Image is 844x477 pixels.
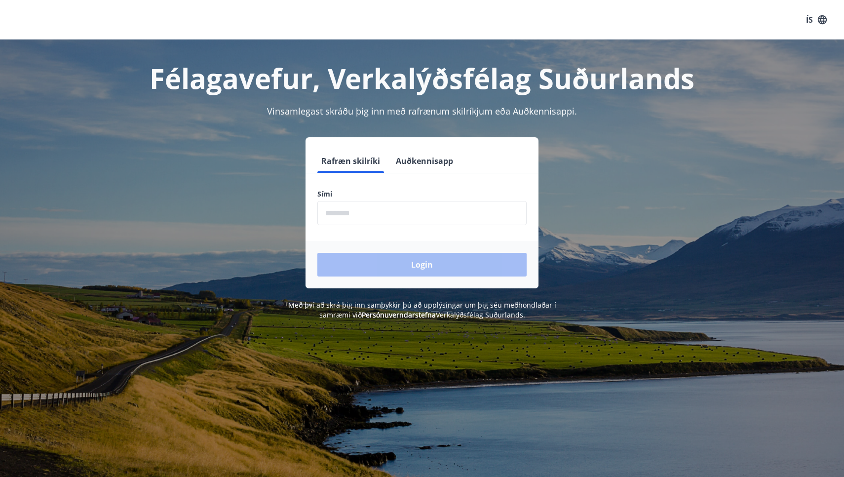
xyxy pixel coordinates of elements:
[267,105,577,117] span: Vinsamlegast skráðu þig inn með rafrænum skilríkjum eða Auðkennisappi.
[392,149,457,173] button: Auðkennisapp
[362,310,436,319] a: Persónuverndarstefna
[317,149,384,173] button: Rafræn skilríki
[801,11,832,29] button: ÍS
[78,59,766,97] h1: Félagavefur, Verkalýðsfélag Suðurlands
[288,300,556,319] span: Með því að skrá þig inn samþykkir þú að upplýsingar um þig séu meðhöndlaðar í samræmi við Verkalý...
[317,189,527,199] label: Sími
